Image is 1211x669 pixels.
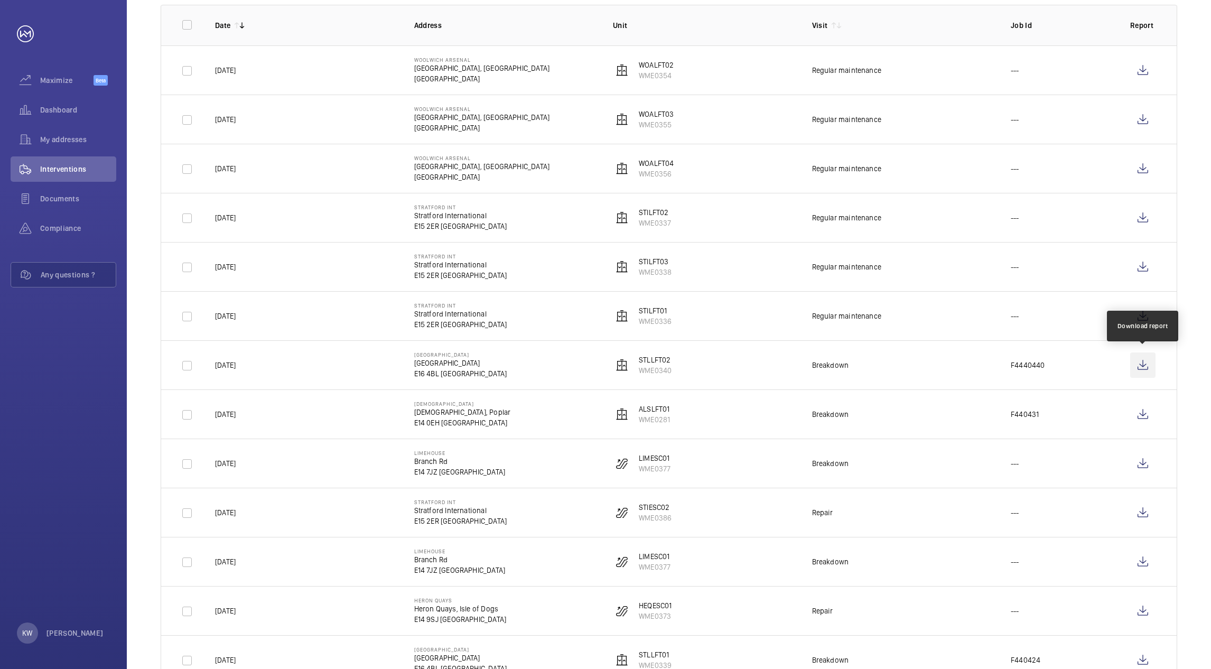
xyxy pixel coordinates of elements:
[215,20,230,31] p: Date
[22,628,32,638] p: KW
[40,134,116,145] span: My addresses
[812,212,881,223] div: Regular maintenance
[414,302,507,309] p: Stratford int
[414,63,550,73] p: [GEOGRAPHIC_DATA], [GEOGRAPHIC_DATA]
[639,649,672,660] p: STLLFT01
[414,505,507,516] p: Stratford International
[414,554,506,565] p: Branch Rd
[639,404,670,414] p: ALSLFT01
[1011,20,1113,31] p: Job Id
[414,597,507,603] p: Heron Quays
[639,463,670,474] p: WME0377
[639,256,672,267] p: STILFT03
[46,628,104,638] p: [PERSON_NAME]
[414,155,550,161] p: Woolwich Arsenal
[414,172,550,182] p: [GEOGRAPHIC_DATA]
[414,417,511,428] p: E14 0EH [GEOGRAPHIC_DATA]
[215,163,236,174] p: [DATE]
[40,105,116,115] span: Dashboard
[414,565,506,575] p: E14 7JZ [GEOGRAPHIC_DATA]
[215,606,236,616] p: [DATE]
[414,499,507,505] p: Stratford int
[639,70,674,81] p: WME0354
[414,603,507,614] p: Heron Quays, Isle of Dogs
[414,614,507,625] p: E14 9SJ [GEOGRAPHIC_DATA]
[616,162,628,175] img: elevator.svg
[639,109,674,119] p: WOALFT03
[812,20,828,31] p: Visit
[616,506,628,519] img: escalator.svg
[616,113,628,126] img: elevator.svg
[414,368,507,379] p: E16 4BL [GEOGRAPHIC_DATA]
[639,365,672,376] p: WME0340
[812,311,881,321] div: Regular maintenance
[414,548,506,554] p: Limehouse
[639,267,672,277] p: WME0338
[414,467,506,477] p: E14 7JZ [GEOGRAPHIC_DATA]
[639,119,674,130] p: WME0355
[215,65,236,76] p: [DATE]
[812,114,881,125] div: Regular maintenance
[40,193,116,204] span: Documents
[414,73,550,84] p: [GEOGRAPHIC_DATA]
[1130,20,1156,31] p: Report
[639,305,672,316] p: STILFT01
[812,556,849,567] div: Breakdown
[414,270,507,281] p: E15 2ER [GEOGRAPHIC_DATA]
[414,161,550,172] p: [GEOGRAPHIC_DATA], [GEOGRAPHIC_DATA]
[414,221,507,231] p: E15 2ER [GEOGRAPHIC_DATA]
[414,112,550,123] p: [GEOGRAPHIC_DATA], [GEOGRAPHIC_DATA]
[414,401,511,407] p: [DEMOGRAPHIC_DATA]
[41,270,116,280] span: Any questions ?
[414,358,507,368] p: [GEOGRAPHIC_DATA]
[812,458,849,469] div: Breakdown
[414,456,506,467] p: Branch Rd
[414,653,507,663] p: [GEOGRAPHIC_DATA]
[616,654,628,666] img: elevator.svg
[215,556,236,567] p: [DATE]
[616,64,628,77] img: elevator.svg
[1011,458,1019,469] p: ---
[414,407,511,417] p: [DEMOGRAPHIC_DATA], Poplar
[812,655,849,665] div: Breakdown
[639,600,672,611] p: HEQESC01
[616,457,628,470] img: escalator.svg
[1011,360,1045,370] p: F4440440
[812,409,849,420] div: Breakdown
[1011,311,1019,321] p: ---
[639,316,672,327] p: WME0336
[414,646,507,653] p: [GEOGRAPHIC_DATA]
[1011,507,1019,518] p: ---
[40,75,94,86] span: Maximize
[215,360,236,370] p: [DATE]
[1011,409,1039,420] p: F440431
[215,409,236,420] p: [DATE]
[1011,65,1019,76] p: ---
[1011,114,1019,125] p: ---
[639,355,672,365] p: STLLFT02
[1117,321,1168,331] div: Download report
[616,359,628,371] img: elevator.svg
[812,163,881,174] div: Regular maintenance
[215,114,236,125] p: [DATE]
[215,507,236,518] p: [DATE]
[639,60,674,70] p: WOALFT02
[812,262,881,272] div: Regular maintenance
[414,57,550,63] p: Woolwich Arsenal
[414,351,507,358] p: [GEOGRAPHIC_DATA]
[812,507,833,518] div: Repair
[616,261,628,273] img: elevator.svg
[639,502,672,513] p: STIESC02
[40,164,116,174] span: Interventions
[414,516,507,526] p: E15 2ER [GEOGRAPHIC_DATA]
[94,75,108,86] span: Beta
[639,551,670,562] p: LIMESC01
[613,20,795,31] p: Unit
[639,453,670,463] p: LIMESC01
[639,158,674,169] p: WOALFT04
[812,606,833,616] div: Repair
[414,204,507,210] p: Stratford int
[616,310,628,322] img: elevator.svg
[639,513,672,523] p: WME0386
[812,360,849,370] div: Breakdown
